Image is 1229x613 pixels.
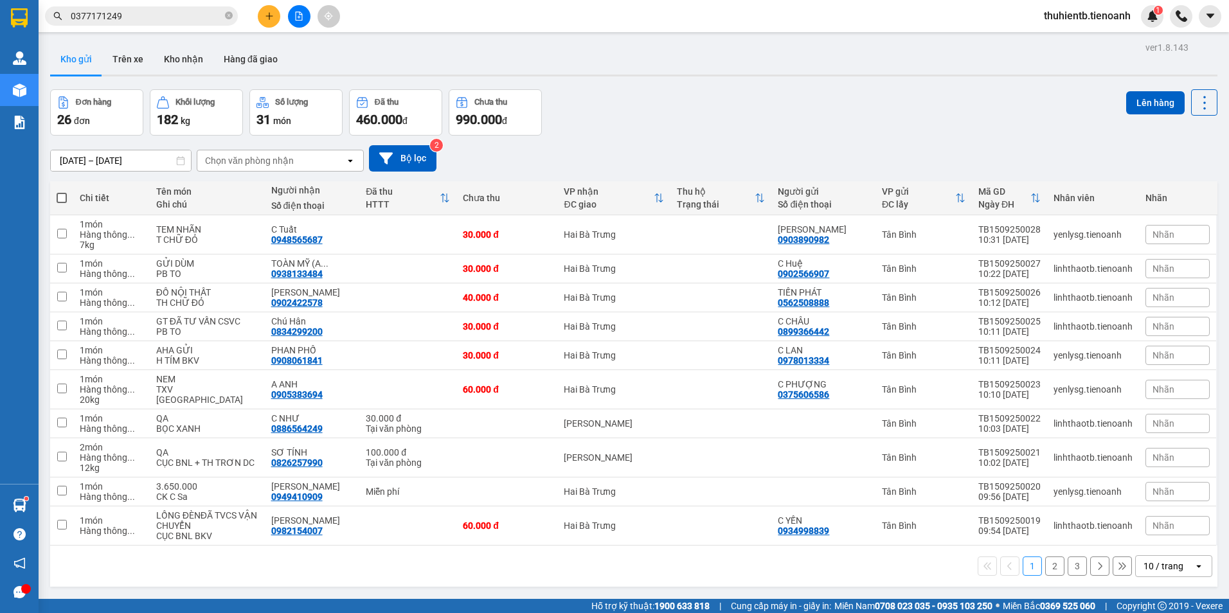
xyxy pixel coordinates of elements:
[882,350,965,360] div: Tân Bình
[978,447,1041,458] div: TB1509250021
[778,389,829,400] div: 0375606586
[156,492,258,502] div: CK C Sa
[256,112,271,127] span: 31
[778,379,869,389] div: C PHƯỢNG
[564,350,664,360] div: Hai Bà Trưng
[127,269,135,279] span: ...
[127,452,135,463] span: ...
[1153,452,1174,463] span: Nhãn
[271,458,323,468] div: 0826257990
[564,321,664,332] div: Hai Bà Trưng
[978,224,1041,235] div: TB1509250028
[778,355,829,366] div: 0978013334
[463,384,551,395] div: 60.000 đ
[156,345,258,355] div: AHA GỬI
[463,263,551,274] div: 30.000 đ
[978,298,1041,308] div: 10:12 [DATE]
[1205,10,1216,22] span: caret-down
[80,452,143,463] div: Hàng thông thường
[288,5,310,28] button: file-add
[591,599,710,613] span: Hỗ trợ kỹ thuật:
[156,316,258,326] div: GT ĐÃ TƯ VẤN CSVC
[978,355,1041,366] div: 10:11 [DATE]
[80,316,143,326] div: 1 món
[156,413,258,423] div: QA
[1153,321,1174,332] span: Nhãn
[366,458,450,468] div: Tại văn phòng
[57,112,71,127] span: 26
[24,497,28,501] sup: 1
[13,528,26,540] span: question-circle
[156,235,258,245] div: T CHỮ ĐỎ
[978,287,1041,298] div: TB1509250026
[181,116,190,126] span: kg
[1147,10,1158,22] img: icon-new-feature
[564,186,654,197] div: VP nhận
[366,186,440,197] div: Đã thu
[875,601,992,611] strong: 0708 023 035 - 0935 103 250
[564,199,654,209] div: ĐC giao
[1145,40,1189,55] div: ver 1.8.143
[156,287,258,298] div: ĐỒ NỘI THẤT
[156,186,258,197] div: Tên món
[205,154,294,167] div: Chọn văn phòng nhận
[80,345,143,355] div: 1 món
[273,116,291,126] span: món
[225,12,233,19] span: close-circle
[324,12,333,21] span: aim
[670,181,771,215] th: Toggle SortBy
[978,326,1041,337] div: 10:11 [DATE]
[258,5,280,28] button: plus
[882,292,965,303] div: Tân Bình
[978,235,1041,245] div: 10:31 [DATE]
[80,384,143,395] div: Hàng thông thường
[156,199,258,209] div: Ghi chú
[1040,601,1095,611] strong: 0369 525 060
[978,199,1030,209] div: Ngày ĐH
[271,345,354,355] div: PHAN PHỐ
[978,345,1041,355] div: TB1509250024
[271,526,323,536] div: 0982154007
[271,316,354,326] div: Chú Hân
[1003,599,1095,613] span: Miền Bắc
[271,389,323,400] div: 0905383694
[564,486,664,497] div: Hai Bà Trưng
[778,224,869,235] div: Chú Huy
[564,229,664,240] div: Hai Bà Trưng
[80,355,143,366] div: Hàng thông thường
[156,269,258,279] div: PB TO
[778,269,829,279] div: 0902566907
[564,292,664,303] div: Hai Bà Trưng
[463,520,551,531] div: 60.000 đ
[156,326,258,337] div: PB TO
[271,355,323,366] div: 0908061841
[271,492,323,502] div: 0949410909
[1054,384,1133,395] div: yenlysg.tienoanh
[127,298,135,308] span: ...
[271,200,354,211] div: Số điện thoại
[271,423,323,434] div: 0886564249
[321,258,328,269] span: ...
[271,258,354,269] div: TOÀN MỸ (A SANG)
[778,235,829,245] div: 0903890982
[978,413,1041,423] div: TB1509250022
[564,520,664,531] div: Hai Bà Trưng
[271,185,354,195] div: Người nhận
[156,374,258,384] div: NEM
[271,326,323,337] div: 0834299200
[449,89,542,136] button: Chưa thu990.000đ
[972,181,1047,215] th: Toggle SortBy
[978,458,1041,468] div: 10:02 [DATE]
[778,316,869,326] div: C CHÂU
[430,139,443,152] sup: 2
[564,418,664,429] div: [PERSON_NAME]
[127,326,135,337] span: ...
[366,486,450,497] div: Miễn phí
[778,258,869,269] div: C Huệ
[375,98,399,107] div: Đã thu
[557,181,670,215] th: Toggle SortBy
[271,224,354,235] div: C Tuất
[80,258,143,269] div: 1 món
[1144,560,1183,573] div: 10 / trang
[564,263,664,274] div: Hai Bà Trưng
